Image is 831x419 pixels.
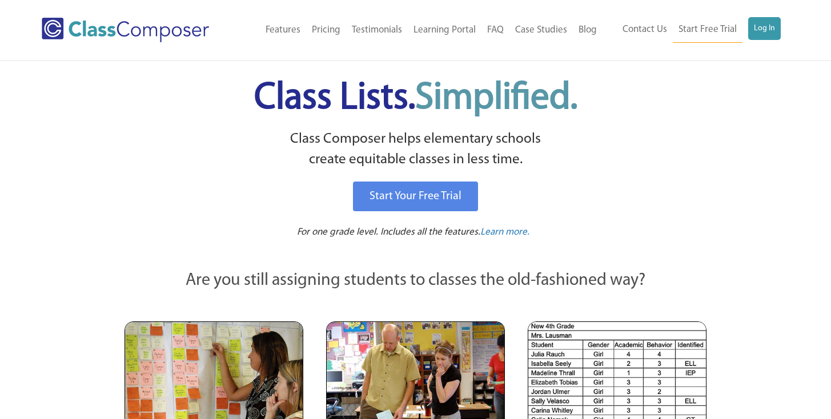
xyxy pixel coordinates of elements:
[573,18,603,43] a: Blog
[408,18,481,43] a: Learning Portal
[509,18,573,43] a: Case Studies
[237,18,603,43] nav: Header Menu
[306,18,346,43] a: Pricing
[603,17,781,43] nav: Header Menu
[481,18,509,43] a: FAQ
[125,268,707,293] p: Are you still assigning students to classes the old-fashioned way?
[673,17,742,43] a: Start Free Trial
[42,18,209,42] img: Class Composer
[748,17,781,40] a: Log In
[480,225,529,240] a: Learn more.
[260,18,306,43] a: Features
[123,129,709,171] p: Class Composer helps elementary schools create equitable classes in less time.
[415,80,577,117] span: Simplified.
[346,18,408,43] a: Testimonials
[370,191,461,202] span: Start Your Free Trial
[353,182,478,211] a: Start Your Free Trial
[480,227,529,237] span: Learn more.
[297,227,480,237] span: For one grade level. Includes all the features.
[254,80,577,117] span: Class Lists.
[617,17,673,42] a: Contact Us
